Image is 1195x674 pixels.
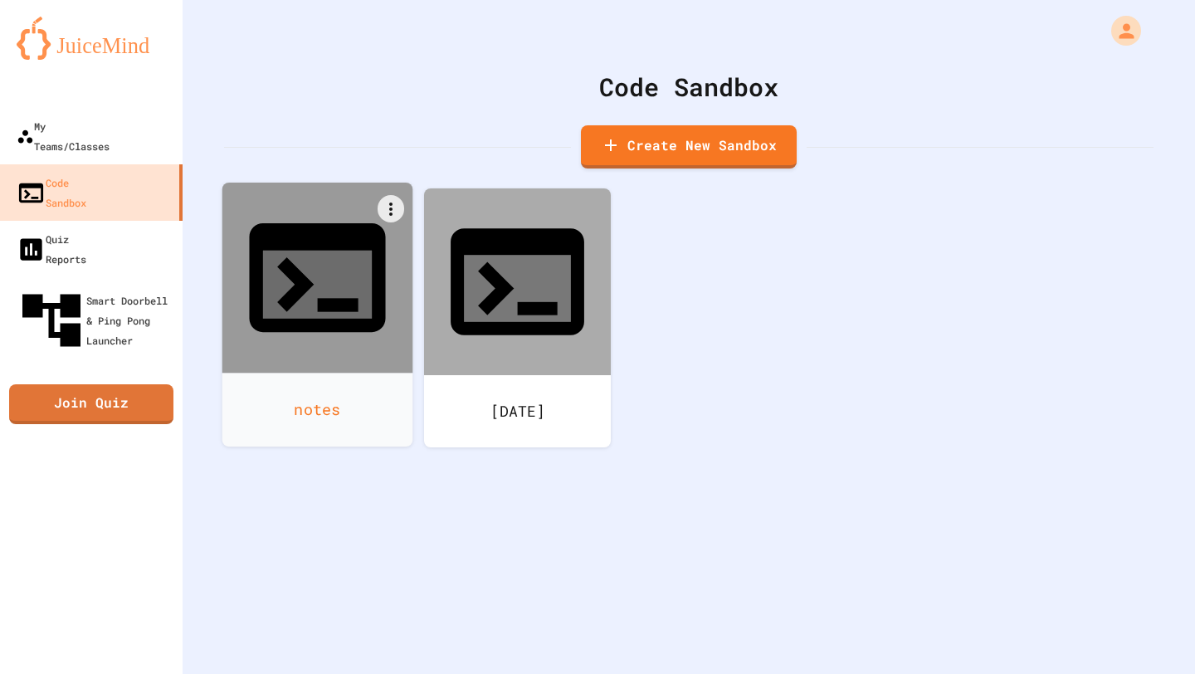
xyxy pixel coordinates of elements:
[17,173,86,212] div: Code Sandbox
[17,229,86,269] div: Quiz Reports
[17,17,166,60] img: logo-orange.svg
[424,188,611,447] a: [DATE]
[224,68,1154,105] div: Code Sandbox
[1094,12,1145,50] div: My Account
[17,286,176,355] div: Smart Doorbell & Ping Pong Launcher
[424,375,611,447] div: [DATE]
[222,183,413,447] a: notes
[9,384,173,424] a: Join Quiz
[17,116,110,156] div: My Teams/Classes
[222,373,413,447] div: notes
[581,125,797,168] a: Create New Sandbox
